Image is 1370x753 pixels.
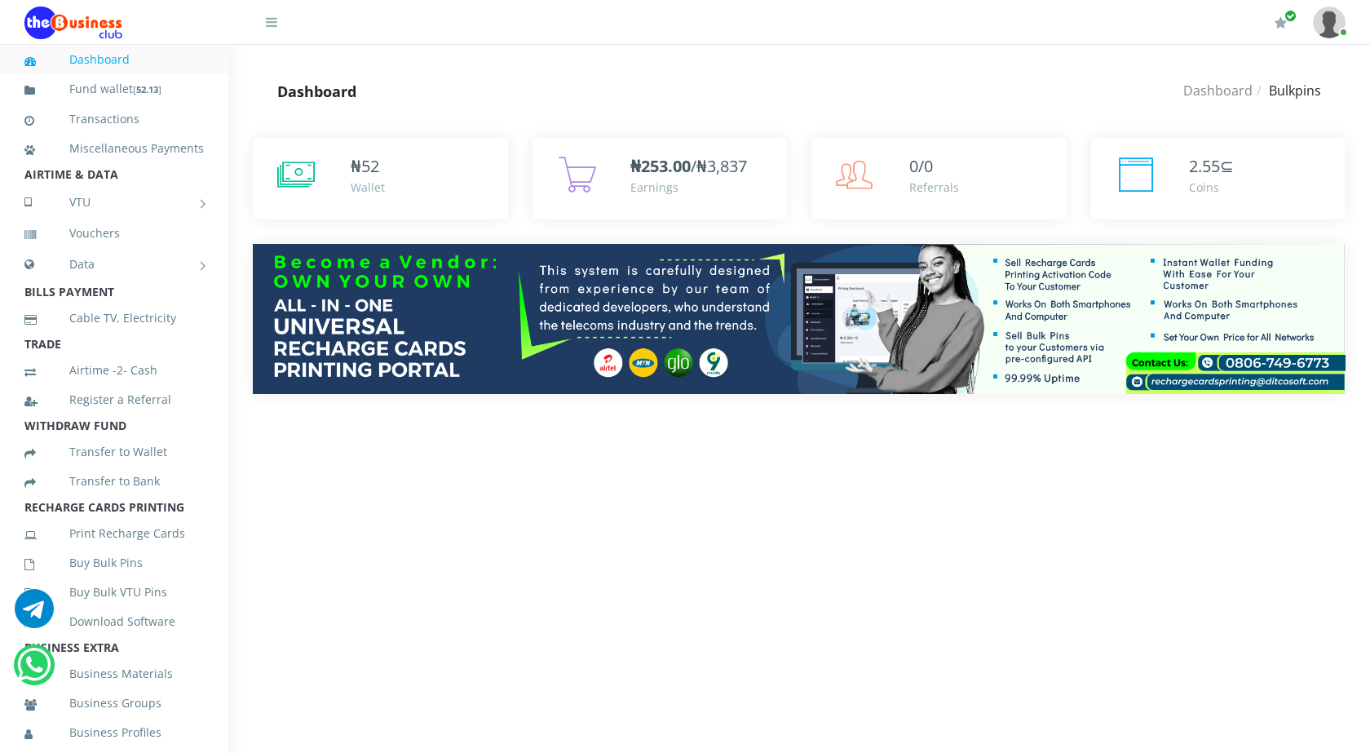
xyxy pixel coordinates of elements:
[1189,154,1234,179] div: ⊆
[24,215,204,252] a: Vouchers
[253,244,1346,394] img: multitenant_rcp.png
[351,179,385,196] div: Wallet
[811,138,1067,219] a: 0/0 Referrals
[15,601,54,628] a: Chat for support
[24,41,204,78] a: Dashboard
[630,155,747,177] span: /₦3,837
[253,138,508,219] a: ₦52 Wallet
[24,352,204,389] a: Airtime -2- Cash
[630,155,691,177] b: ₦253.00
[133,83,161,95] small: [ ]
[351,154,385,179] div: ₦
[136,83,158,95] b: 52.13
[24,544,204,582] a: Buy Bulk Pins
[24,182,204,223] a: VTU
[24,299,204,337] a: Cable TV, Electricity
[1284,10,1297,22] span: Renew/Upgrade Subscription
[909,155,933,177] span: 0/0
[24,433,204,471] a: Transfer to Wallet
[24,7,122,39] img: Logo
[24,463,204,500] a: Transfer to Bank
[24,244,204,285] a: Data
[24,714,204,751] a: Business Profiles
[17,658,51,684] a: Chat for support
[24,515,204,552] a: Print Recharge Cards
[24,655,204,693] a: Business Materials
[1313,7,1346,38] img: User
[24,684,204,722] a: Business Groups
[533,138,788,219] a: ₦253.00/₦3,837 Earnings
[909,179,959,196] div: Referrals
[1189,155,1220,177] span: 2.55
[277,82,356,101] strong: Dashboard
[1183,82,1253,100] a: Dashboard
[24,70,204,109] a: Fund wallet[52.13]
[24,574,204,611] a: Buy Bulk VTU Pins
[24,100,204,138] a: Transactions
[361,155,379,177] span: 52
[1275,16,1287,29] i: Renew/Upgrade Subscription
[630,179,747,196] div: Earnings
[24,381,204,419] a: Register a Referral
[24,130,204,167] a: Miscellaneous Payments
[1253,81,1321,100] li: Bulkpins
[1189,179,1234,196] div: Coins
[24,603,204,640] a: Download Software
